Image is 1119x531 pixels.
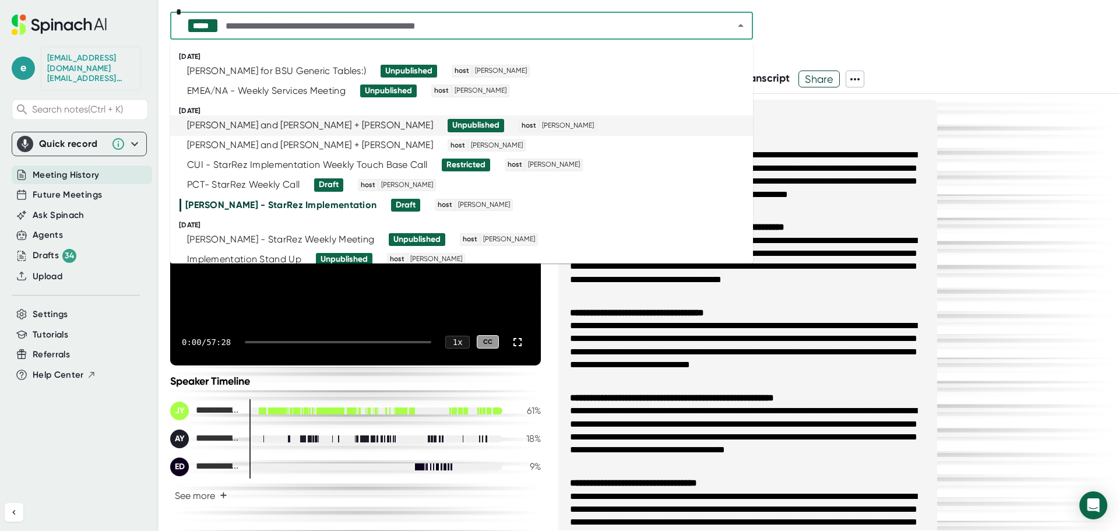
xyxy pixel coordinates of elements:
[365,86,412,96] div: Unpublished
[1079,491,1107,519] div: Open Intercom Messenger
[449,140,467,151] span: host
[33,168,99,182] button: Meeting History
[388,254,406,265] span: host
[220,491,227,500] span: +
[436,200,454,210] span: host
[33,368,96,382] button: Help Center
[461,234,479,245] span: host
[456,200,512,210] span: [PERSON_NAME]
[17,132,142,156] div: Quick record
[321,254,368,265] div: Unpublished
[481,234,537,245] span: [PERSON_NAME]
[187,179,300,191] div: PCT- StarRez Weekly Call
[170,458,240,476] div: Elijah Dotson
[33,228,63,242] button: Agents
[393,234,441,245] div: Unpublished
[33,270,62,283] button: Upload
[526,160,582,170] span: [PERSON_NAME]
[512,433,541,444] div: 18 %
[47,53,135,84] div: edotson@starrez.com edotson@starrez.com
[170,458,189,476] div: ED
[396,200,416,210] div: Draft
[12,57,35,80] span: e
[409,254,464,265] span: [PERSON_NAME]
[33,368,84,382] span: Help Center
[379,180,435,191] span: [PERSON_NAME]
[170,402,189,420] div: JY
[170,486,232,506] button: See more+
[33,249,76,263] div: Drafts
[445,336,470,349] div: 1 x
[33,328,68,342] button: Tutorials
[170,402,240,420] div: Jessica Younts
[453,66,471,76] span: host
[799,69,839,89] span: Share
[473,66,529,76] span: [PERSON_NAME]
[179,52,753,61] div: [DATE]
[359,180,377,191] span: host
[170,430,189,448] div: AY
[506,160,524,170] span: host
[185,199,376,211] div: [PERSON_NAME] - StarRez Implementation
[540,121,596,131] span: [PERSON_NAME]
[452,120,499,131] div: Unpublished
[33,188,102,202] button: Future Meetings
[477,335,499,349] div: CC
[512,461,541,472] div: 9 %
[520,121,538,131] span: host
[187,254,301,265] div: Implementation Stand Up
[33,249,76,263] button: Drafts 34
[170,430,240,448] div: Ashley Youngs
[512,405,541,416] div: 61 %
[740,71,790,86] button: Transcript
[62,249,76,263] div: 34
[187,139,433,151] div: [PERSON_NAME] and [PERSON_NAME] + [PERSON_NAME]
[453,86,508,96] span: [PERSON_NAME]
[432,86,451,96] span: host
[33,308,68,321] button: Settings
[446,160,485,170] div: Restricted
[187,159,427,171] div: CUI - StarRez Implementation Weekly Touch Base Call
[733,17,749,34] button: Close
[179,221,753,230] div: [DATE]
[32,104,145,115] span: Search notes (Ctrl + K)
[33,348,70,361] button: Referrals
[33,209,85,222] button: Ask Spinach
[187,65,366,77] div: [PERSON_NAME] for BSU Generic Tables:)
[170,375,541,388] div: Speaker Timeline
[179,107,753,115] div: [DATE]
[319,180,339,190] div: Draft
[385,66,432,76] div: Unpublished
[187,85,346,97] div: EMEA/NA - Weekly Services Meeting
[39,138,105,150] div: Quick record
[740,72,790,85] span: Transcript
[798,71,840,87] button: Share
[469,140,525,151] span: [PERSON_NAME]
[182,337,231,347] div: 0:00 / 57:28
[187,234,374,245] div: [PERSON_NAME] - StarRez Weekly Meeting
[5,503,23,522] button: Collapse sidebar
[187,119,433,131] div: [PERSON_NAME] and [PERSON_NAME] + [PERSON_NAME]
